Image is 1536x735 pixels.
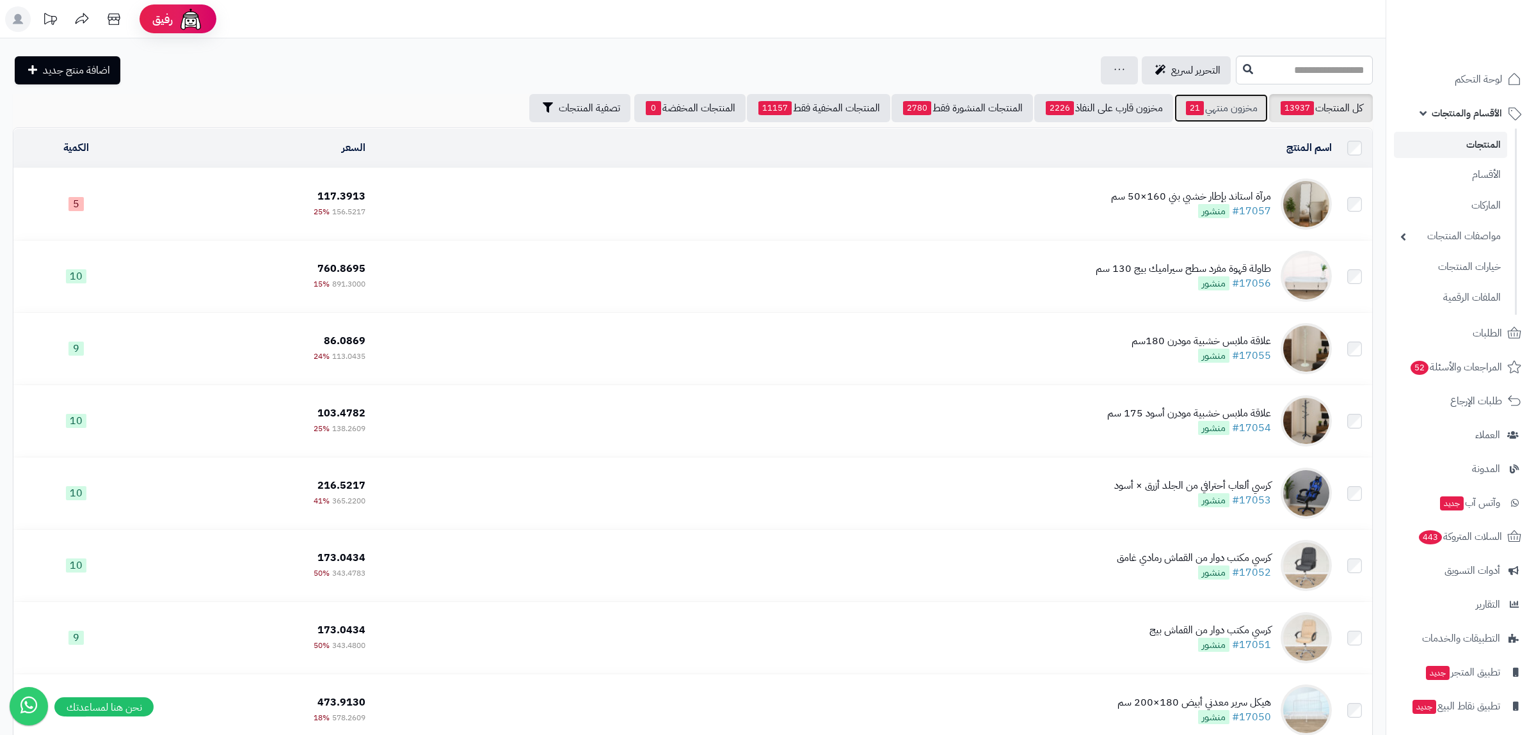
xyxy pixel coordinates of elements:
[1419,530,1443,544] span: 443
[1232,709,1271,725] a: #17050
[1171,63,1220,78] span: التحرير لسريع
[314,712,330,723] span: 18%
[1232,348,1271,363] a: #17055
[314,351,330,362] span: 24%
[1132,334,1271,349] div: علاقة ملابس خشبية مودرن 180سم
[66,414,86,428] span: 10
[66,558,86,573] span: 10
[314,567,330,579] span: 50%
[1174,94,1268,122] a: مخزون منتهي21
[1142,56,1231,84] a: التحرير لسريع
[324,333,365,349] span: 86.0869
[1198,204,1229,218] span: منشور
[1449,29,1524,56] img: logo-2.png
[1117,551,1271,565] div: كرسي مكتب دوار من القماش رمادي غامق
[1232,493,1271,508] a: #17053
[1439,494,1500,512] span: وآتس آب
[1394,352,1528,383] a: المراجعات والأسئلة52
[903,101,931,115] span: 2780
[1440,496,1464,510] span: جديد
[1232,637,1271,652] a: #17051
[1269,94,1373,122] a: كل المنتجات13937
[1394,589,1528,620] a: التقارير
[1107,406,1271,421] div: علاقة ملابس خشبية مودرن أسود 175 سم
[1444,562,1500,580] span: أدوات التسويق
[1281,395,1332,447] img: علاقة ملابس خشبية مودرن أسود 175 سم
[1281,540,1332,591] img: كرسي مكتب دوار من القماش رمادي غامق
[68,197,84,211] span: 5
[152,12,173,27] span: رفيق
[1394,284,1507,312] a: الملفات الرقمية
[1046,101,1074,115] span: 2226
[332,351,365,362] span: 113.0435
[1198,276,1229,290] span: منشور
[1394,161,1507,189] a: الأقسام
[1096,262,1271,276] div: طاولة قهوة مفرد سطح سيراميك بيج 130 سم
[1198,710,1229,724] span: منشور
[314,278,330,290] span: 15%
[43,63,110,78] span: اضافة منتج جديد
[1186,101,1204,115] span: 21
[1198,493,1229,507] span: منشور
[1232,276,1271,291] a: #17056
[314,640,330,651] span: 50%
[317,478,365,493] span: 216.5217
[332,567,365,579] span: 343.4783
[317,189,365,204] span: 117.3913
[1117,695,1271,710] div: هيكل سرير معدني أبيض 180×200 سم
[747,94,890,122] a: المنتجات المخفية فقط11157
[529,94,630,122] button: تصفية المنتجات
[332,423,365,434] span: 138.2609
[1394,223,1507,250] a: مواصفات المنتجات
[66,486,86,500] span: 10
[1394,318,1528,349] a: الطلبات
[317,622,365,638] span: 173.0434
[15,56,120,84] a: اضافة منتج جديد
[317,406,365,421] span: 103.4782
[317,261,365,276] span: 760.8695
[1411,697,1500,715] span: تطبيق نقاط البيع
[1450,392,1502,410] span: طلبات الإرجاع
[1394,454,1528,484] a: المدونة
[1418,528,1502,546] span: السلات المتروكة
[317,550,365,565] span: 173.0434
[1455,70,1502,88] span: لوحة التحكم
[342,140,365,155] a: السعر
[1281,101,1314,115] span: 13937
[317,695,365,710] span: 473.9130
[1198,349,1229,363] span: منشور
[1472,460,1500,478] span: المدونة
[332,495,365,507] span: 365.2200
[1412,700,1436,714] span: جديد
[314,206,330,217] span: 25%
[63,140,89,155] a: الكمية
[1034,94,1173,122] a: مخزون قارب على النفاذ2226
[1232,203,1271,219] a: #17057
[1198,638,1229,652] span: منشور
[1432,104,1502,122] span: الأقسام والمنتجات
[634,94,746,122] a: المنتجات المخفضة0
[1281,468,1332,519] img: كرسي ألعاب أحترافي من الجلد أزرق × أسود
[1394,487,1528,518] a: وآتس آبجديد
[892,94,1033,122] a: المنتجات المنشورة فقط2780
[646,101,661,115] span: 0
[1394,657,1528,688] a: تطبيق المتجرجديد
[1114,478,1271,493] div: كرسي ألعاب أحترافي من الجلد أزرق × أسود
[1422,629,1500,647] span: التطبيقات والخدمات
[1476,596,1500,613] span: التقارير
[1286,140,1332,155] a: اسم المنتج
[1473,324,1502,342] span: الطلبات
[1281,323,1332,374] img: علاقة ملابس خشبية مودرن 180سم
[1281,612,1332,663] img: كرسي مكتب دوار من القماش بيج
[1475,426,1500,444] span: العملاء
[1394,386,1528,416] a: طلبات الإرجاع
[1394,192,1507,219] a: الماركات
[1425,663,1500,681] span: تطبيق المتجر
[1281,251,1332,302] img: طاولة قهوة مفرد سطح سيراميك بيج 130 سم
[1149,623,1271,638] div: كرسي مكتب دوار من القماش بيج
[1411,360,1429,375] span: 52
[68,342,84,356] span: 9
[178,6,204,32] img: ai-face.png
[758,101,792,115] span: 11157
[314,495,330,507] span: 41%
